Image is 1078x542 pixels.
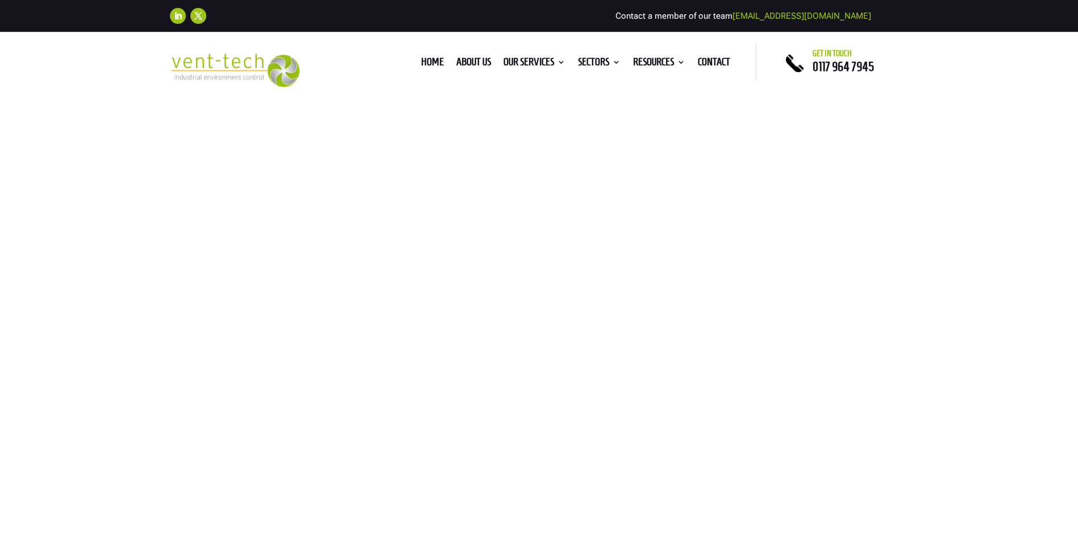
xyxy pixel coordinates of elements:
[698,58,730,70] a: Contact
[633,58,685,70] a: Resources
[813,49,852,58] span: Get in touch
[615,11,871,21] span: Contact a member of our team
[170,8,186,24] a: Follow on LinkedIn
[421,58,444,70] a: Home
[170,53,300,87] img: 2023-09-27T08_35_16.549ZVENT-TECH---Clear-background
[190,8,206,24] a: Follow on X
[813,60,874,73] a: 0117 964 7945
[503,58,565,70] a: Our Services
[732,11,871,21] a: [EMAIL_ADDRESS][DOMAIN_NAME]
[578,58,621,70] a: Sectors
[456,58,491,70] a: About us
